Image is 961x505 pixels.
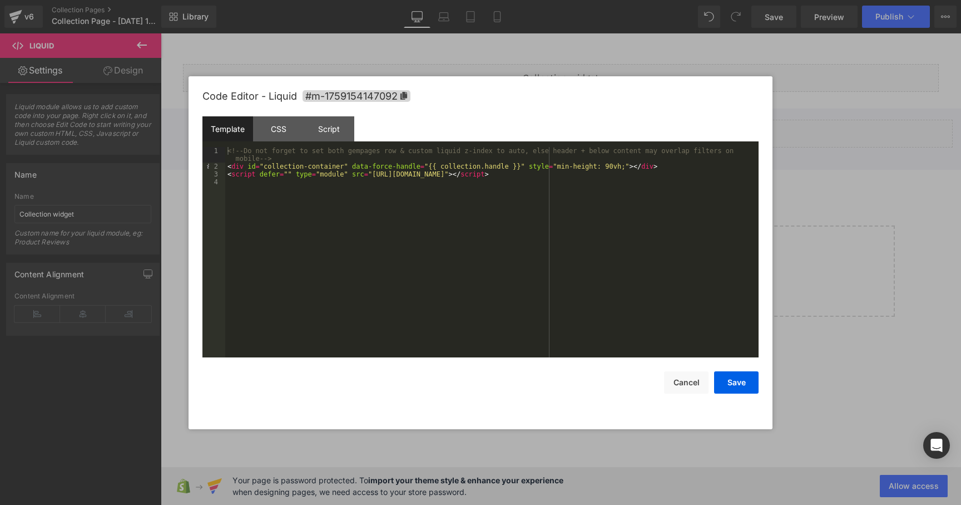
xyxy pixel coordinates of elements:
[202,90,297,102] span: Code Editor - Liquid
[202,170,225,178] div: 3
[202,116,253,141] div: Template
[304,116,354,141] div: Script
[303,90,410,102] span: Click to copy
[664,371,709,394] button: Cancel
[405,218,505,241] a: Add Single Section
[202,147,225,163] div: 1
[202,178,225,186] div: 4
[296,218,396,241] a: Explore Blocks
[202,163,225,170] div: 2
[714,371,759,394] button: Save
[85,249,716,257] p: or Drag & Drop elements from left sidebar
[923,432,950,459] div: Open Intercom Messenger
[253,116,304,141] div: CSS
